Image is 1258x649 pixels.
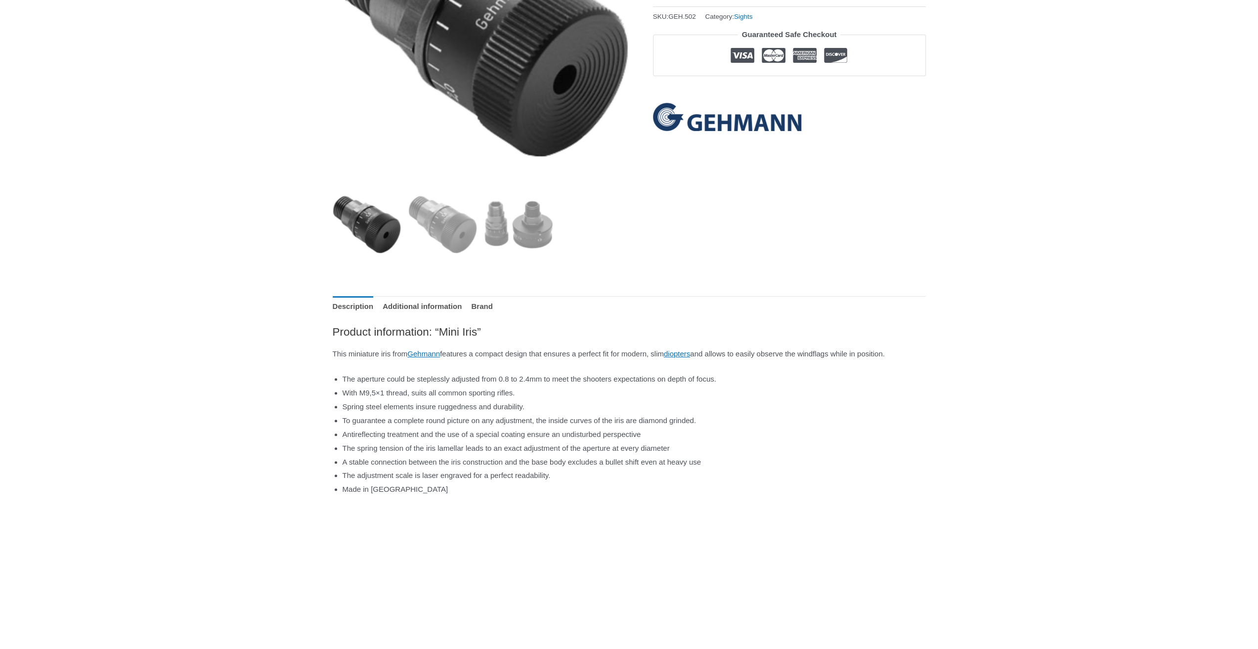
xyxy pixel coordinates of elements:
[484,190,553,259] img: Mini Iris (Gehmann) - Image 3
[343,386,926,400] li: With M9,5×1 thread, suits all common sporting rifles.
[738,28,841,42] legend: Guaranteed Safe Checkout
[333,296,374,317] a: Description
[407,349,440,358] a: Gehmann
[343,372,926,386] li: The aperture could be steplessly adjusted from 0.8 to 2.4mm to meet the shooters expectations on ...
[343,469,926,482] li: The adjustment scale is laser engraved for a perfect readability.
[653,10,696,23] span: SKU:
[333,190,401,259] img: Mini Iris
[705,10,752,23] span: Category:
[664,349,690,358] a: diopters
[343,400,926,414] li: Spring steel elements insure ruggedness and durability.
[383,296,462,317] a: Additional information
[343,441,926,455] li: The spring tension of the iris lamellar leads to an exact adjustment of the aperture at every dia...
[343,414,926,428] li: To guarantee a complete round picture on any adjustment, the inside curves of the iris are diamon...
[343,482,926,496] li: Made in [GEOGRAPHIC_DATA]
[471,296,492,317] a: Brand
[343,455,926,469] li: A stable connection between the iris construction and the base body excludes a bullet shift even ...
[653,84,926,95] iframe: Customer reviews powered by Trustpilot
[734,13,753,20] a: Sights
[333,325,926,339] h2: Product information: “Mini Iris”
[333,347,926,361] p: This miniature iris from features a compact design that ensures a perfect fit for modern, slim an...
[343,428,926,441] li: Antireflecting treatment and the use of a special coating ensure an undisturbed perspective
[668,13,696,20] span: GEH.502
[408,190,477,259] img: Mini Iris
[653,103,801,131] a: Gehmann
